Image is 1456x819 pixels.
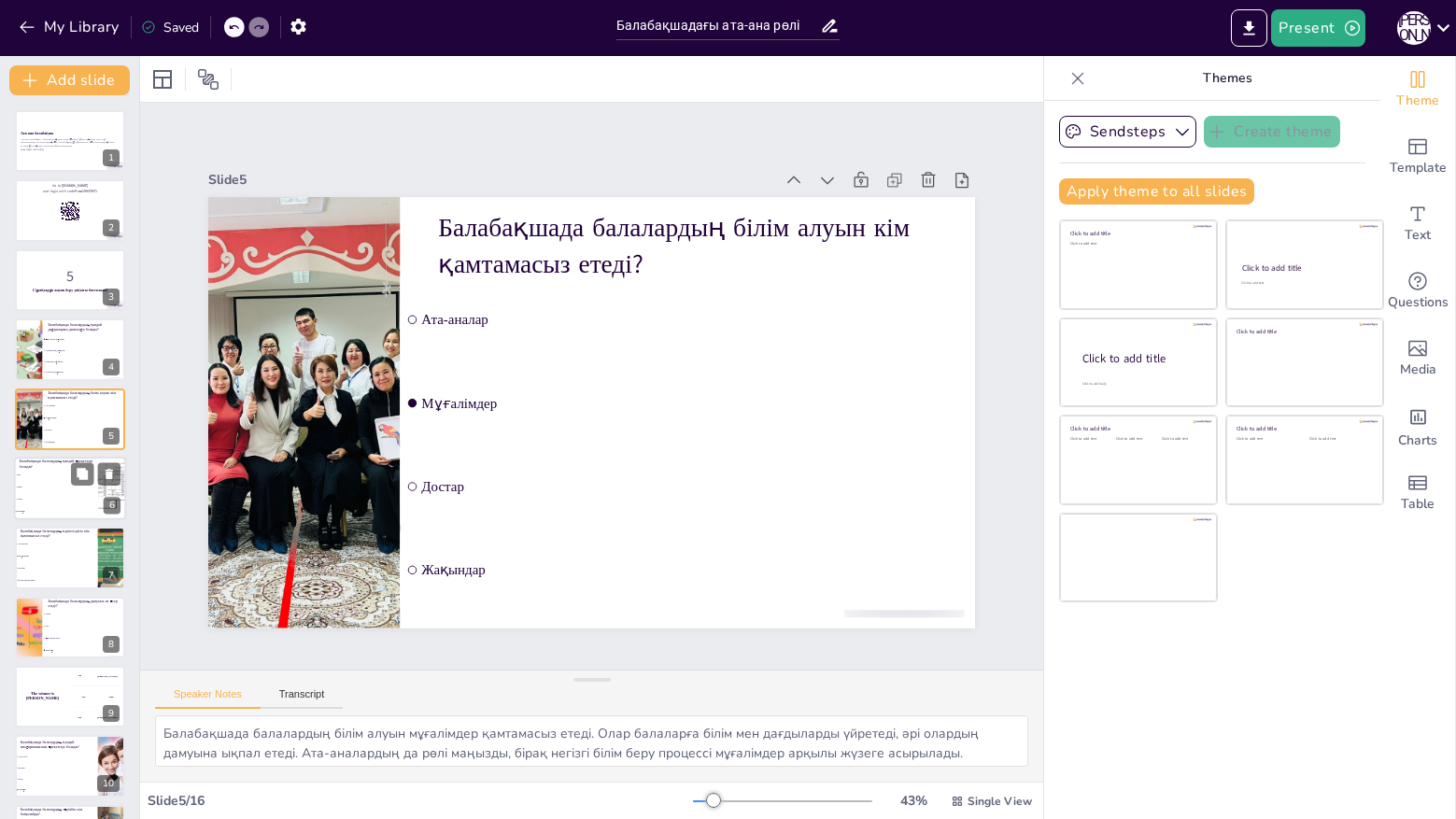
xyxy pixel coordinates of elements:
span: Достар [46,429,124,431]
span: Әлеуметтік дағдылар [46,338,124,341]
div: 7 [103,567,120,584]
span: Театр [18,777,96,779]
div: 10 [15,735,125,797]
div: Click to add text [1070,242,1204,247]
div: 10 [97,775,120,792]
button: Delete Slide [98,462,120,485]
span: Charts [1398,431,1437,451]
span: Спорт [17,498,97,501]
div: Click to add title [1070,425,1204,432]
div: 4 [103,359,120,375]
button: Apply theme to all slides [1059,178,1254,205]
div: 3 [103,289,120,305]
span: Қауіпсіздік қызметі [18,579,96,582]
button: Add slide [9,65,130,95]
div: 2 [15,179,125,241]
div: Click to add text [1116,437,1158,442]
span: Мұғалімдер [46,417,124,419]
textarea: Балабақшада балалардың білім алуын мұғалімдер қамтамасыз етеді. Олар балаларға білім мен дағдылар... [155,715,1028,767]
div: 8 [15,597,125,658]
p: and login with code [21,188,120,193]
div: 6 [14,457,126,520]
p: Балабақшада балалардың қандай дағдыларын дамытуға болады? [48,322,120,332]
div: Б [PERSON_NAME] [1397,11,1431,45]
div: Click to add title [1070,230,1204,237]
span: Table [1401,494,1435,515]
div: Click to add body [1082,382,1200,387]
span: Questions [1388,292,1449,313]
span: Media [1400,360,1436,380]
span: Техникалық дағдылар [46,349,124,352]
div: 2 [103,219,120,236]
span: Template [1390,158,1447,178]
div: Jaap [108,696,113,699]
p: Балабақшада балалардың қандай шығармашылық әрекеттері болады? [21,739,92,749]
span: Мұғалімдер [18,556,96,558]
div: 4 [15,318,125,380]
button: My Library [14,12,127,42]
div: Change the overall theme [1380,56,1455,123]
div: 100 [70,666,125,686]
button: Create theme [1204,116,1340,148]
div: Click to add title [1237,425,1370,432]
div: Layout [148,64,177,94]
strong: Сұрақтарға жауап беру уақыты басталады! [33,288,107,292]
div: 3 [15,249,125,311]
span: Theme [1396,91,1439,111]
button: Transcript [261,688,344,709]
div: 8 [103,636,120,653]
strong: Ата-ана балабақша [21,131,53,135]
span: Барлығы [17,510,97,513]
button: Sendsteps [1059,116,1196,148]
p: Балабақшада балалардың тәртібін кім бақылайды? [21,807,92,817]
button: Duplicate Slide [71,462,93,485]
span: Single View [968,794,1032,809]
div: Add text boxes [1380,191,1455,258]
div: Click to add text [1241,281,1365,286]
span: Музыка [18,766,96,768]
span: Мұғалімдер [420,376,966,450]
span: Жақындар [403,543,948,616]
div: 9 [15,666,125,727]
p: Балабақшада балалардың қауіпсіздігін кім қамтамасыз етеді? [21,529,92,539]
div: Click to add text [1309,437,1368,442]
h4: The winner is [PERSON_NAME] [15,692,70,701]
div: 200 [70,686,125,707]
span: Барлығы [46,649,124,652]
div: Click to add title [1082,351,1202,367]
div: Click to add text [1237,437,1295,442]
div: Add charts and graphs [1380,392,1455,459]
div: Click to add text [1070,437,1112,442]
p: Балабақшада балалардың қандай әрекеттері болады? [20,459,92,469]
span: Ата-аналар [18,544,96,545]
div: Slide 5 [231,132,795,208]
div: Add images, graphics, shapes or video [1380,325,1455,392]
span: Достар [411,459,956,532]
div: Click to add title [1242,262,1366,274]
div: 1 [103,149,120,166]
span: Ойын [17,486,97,488]
div: Click to add title [1237,327,1370,334]
span: Position [197,68,219,91]
p: Балабақшада балалардың білім алуын кім қамтамасыз етеді? [450,195,954,318]
p: 5 [21,266,120,287]
span: Ата-аналар [46,404,124,406]
p: Generated with [URL] [21,148,120,151]
div: 300 [70,708,125,728]
span: Балалар [18,568,96,570]
p: Балабақшада балалардың дамуына не әсер етеді? [48,599,120,609]
div: Add ready made slides [1380,123,1455,191]
span: Креативті дағдылар [46,360,124,363]
div: Saved [141,19,199,36]
input: Insert title [616,12,821,39]
strong: [DOMAIN_NAME] [62,183,89,188]
div: Add a table [1380,459,1455,527]
p: Go to [21,183,120,189]
div: Get real-time input from your audience [1380,258,1455,325]
span: Ойын [46,613,124,614]
p: Балабақшада балалардың білім алуын кім қамтамасыз етеді? [48,390,120,401]
button: Present [1271,9,1364,47]
span: Text [1405,225,1431,246]
span: Оқу [17,473,97,476]
div: 5 [15,388,125,450]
